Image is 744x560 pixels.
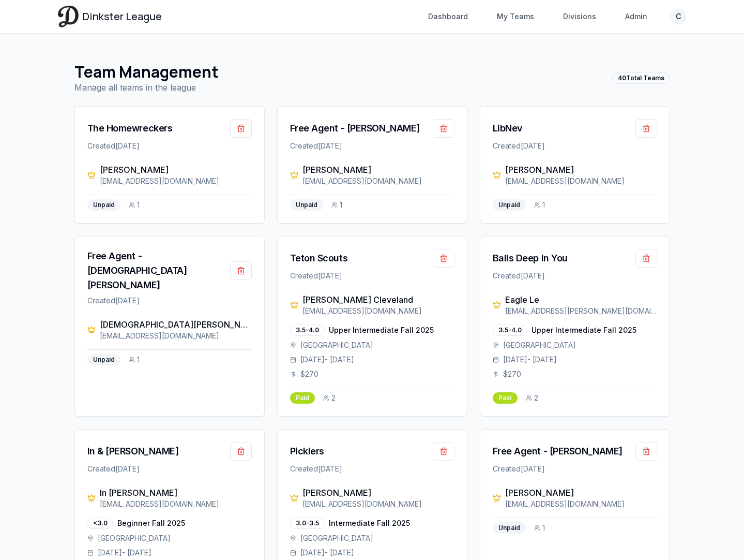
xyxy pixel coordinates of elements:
[302,306,454,316] div: [EMAIL_ADDRESS][DOMAIN_NAME]
[87,464,252,474] div: Created [DATE]
[422,7,474,26] a: Dashboard
[329,518,410,528] span: Intermediate Fall 2025
[290,271,454,281] div: Created [DATE]
[505,293,657,306] div: Eagle Le
[290,325,325,336] div: 3.5-4.0
[300,340,373,350] span: [GEOGRAPHIC_DATA]
[542,326,728,508] iframe: chat widget
[300,533,373,543] span: [GEOGRAPHIC_DATA]
[493,325,527,336] div: 3.5-4.0
[290,251,348,266] a: Teton Scouts
[505,306,657,316] div: [EMAIL_ADDRESS][PERSON_NAME][DOMAIN_NAME]
[493,251,568,266] a: Balls Deep In You
[493,271,657,281] div: Created [DATE]
[87,121,173,136] a: The Homewreckers
[302,487,454,499] div: [PERSON_NAME]
[503,355,557,365] span: [DATE] - [DATE]
[695,513,728,544] iframe: chat widget
[612,72,670,84] div: 40 Total Teams
[493,121,523,136] a: LibNev
[87,141,252,151] div: Created [DATE]
[302,499,454,509] div: [EMAIL_ADDRESS][DOMAIN_NAME]
[100,487,252,499] div: In [PERSON_NAME]
[493,141,657,151] div: Created [DATE]
[100,331,252,341] div: [EMAIL_ADDRESS][DOMAIN_NAME]
[526,393,538,403] div: 2
[290,199,323,211] div: Unpaid
[74,63,219,81] h1: Team Management
[302,176,454,186] div: [EMAIL_ADDRESS][DOMAIN_NAME]
[505,176,657,186] div: [EMAIL_ADDRESS][DOMAIN_NAME]
[534,523,545,533] div: 1
[129,355,140,365] div: 1
[557,7,602,26] a: Divisions
[493,444,622,459] a: Free Agent - [PERSON_NAME]
[74,81,219,94] p: Manage all teams in the league
[300,355,354,365] span: [DATE] - [DATE]
[100,164,252,176] div: [PERSON_NAME]
[505,499,657,509] div: [EMAIL_ADDRESS][DOMAIN_NAME]
[619,7,654,26] a: Admin
[290,518,325,529] div: 3.0-3.5
[117,518,185,528] span: Beginner Fall 2025
[493,199,526,211] div: Unpaid
[87,199,120,211] div: Unpaid
[100,499,252,509] div: [EMAIL_ADDRESS][DOMAIN_NAME]
[491,7,540,26] a: My Teams
[87,444,179,459] a: In & [PERSON_NAME]
[331,200,342,210] div: 1
[87,518,113,529] div: <3.0
[493,464,657,474] div: Created [DATE]
[100,318,252,331] div: [DEMOGRAPHIC_DATA][PERSON_NAME]
[290,369,454,379] div: $ 270
[87,249,230,292] a: Free Agent - [DEMOGRAPHIC_DATA][PERSON_NAME]
[290,141,454,151] div: Created [DATE]
[534,200,545,210] div: 1
[493,522,526,534] div: Unpaid
[58,6,79,27] img: Dinkster
[493,392,518,404] div: Paid
[329,325,434,335] span: Upper Intermediate Fall 2025
[670,8,687,25] button: C
[290,121,420,136] a: Free Agent - [PERSON_NAME]
[87,354,120,365] div: Unpaid
[98,548,151,558] span: [DATE] - [DATE]
[302,164,454,176] div: [PERSON_NAME]
[300,548,354,558] span: [DATE] - [DATE]
[532,325,636,335] span: Upper Intermediate Fall 2025
[83,9,162,24] span: Dinkster League
[290,464,454,474] div: Created [DATE]
[58,6,162,27] a: Dinkster League
[503,340,576,350] span: [GEOGRAPHIC_DATA]
[129,200,140,210] div: 1
[290,392,315,404] div: Paid
[100,176,252,186] div: [EMAIL_ADDRESS][DOMAIN_NAME]
[493,369,657,379] div: $ 270
[323,393,336,403] div: 2
[290,444,324,459] a: Picklers
[302,293,454,306] div: [PERSON_NAME] Cleveland
[505,164,657,176] div: [PERSON_NAME]
[505,487,657,499] div: [PERSON_NAME]
[87,296,252,306] div: Created [DATE]
[98,533,171,543] span: [GEOGRAPHIC_DATA]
